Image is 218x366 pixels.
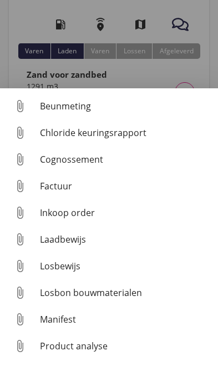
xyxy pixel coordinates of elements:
i: attach_file [11,310,29,328]
i: attach_file [11,97,29,115]
i: attach_file [11,124,29,142]
i: attach_file [11,257,29,275]
i: attach_file [11,151,29,168]
i: attach_file [11,284,29,302]
div: Chloride keuringsrapport [40,126,209,139]
div: Beunmeting [40,99,209,113]
div: Product analyse [40,339,209,353]
div: Laadbewijs [40,233,209,246]
div: Losbon bouwmaterialen [40,286,209,299]
i: attach_file [11,230,29,248]
div: Losbewijs [40,259,209,273]
i: attach_file [11,337,29,355]
i: attach_file [11,177,29,195]
div: Factuur [40,179,209,193]
div: Manifest [40,313,209,326]
div: Cognossement [40,153,209,166]
i: attach_file [11,204,29,222]
div: Inkoop order [40,206,209,219]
